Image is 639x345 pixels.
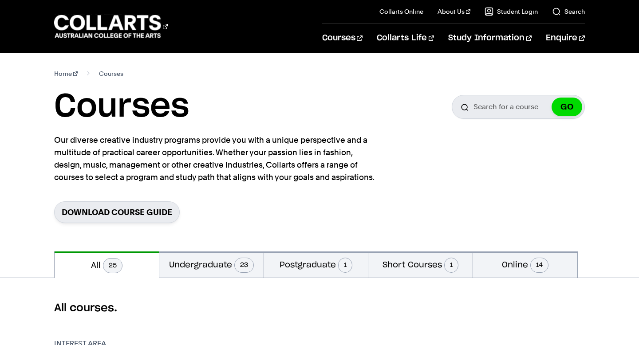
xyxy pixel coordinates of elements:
[552,98,582,116] button: GO
[322,24,363,53] a: Courses
[377,24,434,53] a: Collarts Life
[338,258,352,273] span: 1
[54,301,584,315] h2: All courses.
[54,14,168,39] div: Go to homepage
[546,24,584,53] a: Enquire
[234,258,254,273] span: 23
[54,134,378,184] p: Our diverse creative industry programs provide you with a unique perspective and a multitude of p...
[103,258,122,273] span: 25
[99,67,123,80] span: Courses
[438,7,470,16] a: About Us
[473,251,577,278] button: Online14
[452,95,585,119] input: Search for a course
[264,251,368,278] button: Postgraduate1
[54,201,180,223] a: Download Course Guide
[368,251,473,278] button: Short Courses1
[54,87,189,127] h1: Courses
[530,258,548,273] span: 14
[159,251,264,278] button: Undergraduate23
[54,67,78,80] a: Home
[552,7,585,16] a: Search
[379,7,423,16] a: Collarts Online
[485,7,538,16] a: Student Login
[448,24,532,53] a: Study Information
[444,258,458,273] span: 1
[55,251,159,278] button: All25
